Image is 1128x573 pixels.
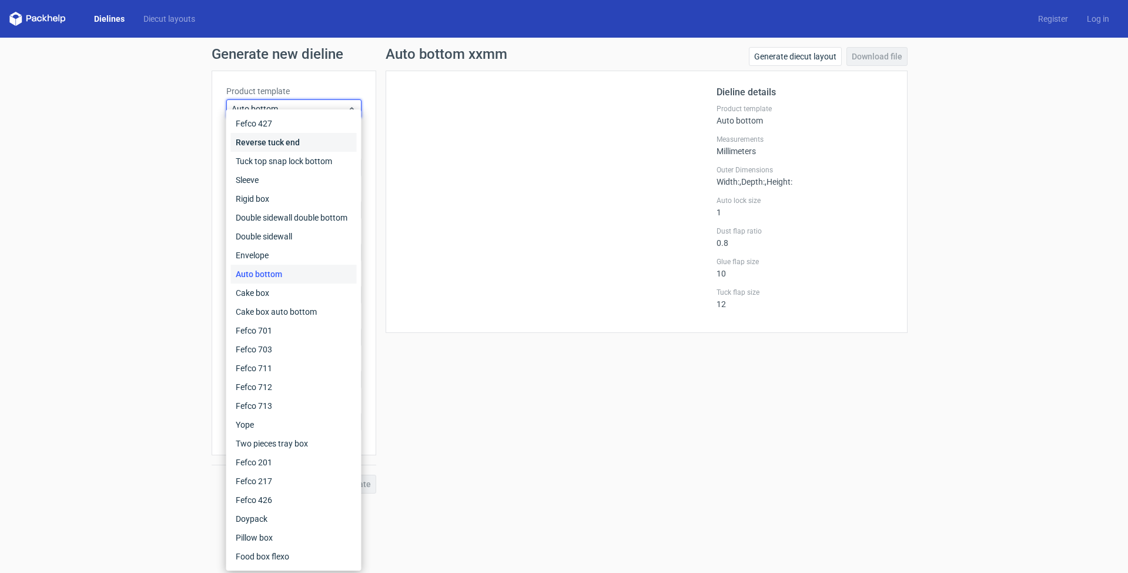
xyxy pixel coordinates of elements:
[231,208,357,227] div: Double sidewall double bottom
[717,104,893,114] label: Product template
[717,226,893,248] div: 0.8
[231,152,357,171] div: Tuck top snap lock bottom
[134,13,205,25] a: Diecut layouts
[717,196,893,217] div: 1
[231,528,357,547] div: Pillow box
[739,177,765,186] span: , Depth :
[231,434,357,453] div: Two pieces tray box
[231,472,357,491] div: Fefco 217
[231,284,357,302] div: Cake box
[212,47,917,61] h1: Generate new dieline
[717,177,739,186] span: Width :
[231,415,357,434] div: Yope
[231,246,357,265] div: Envelope
[231,397,357,415] div: Fefco 713
[231,359,357,378] div: Fefco 711
[231,491,357,509] div: Fefco 426
[231,340,357,359] div: Fefco 703
[717,226,893,236] label: Dust flap ratio
[749,47,842,66] a: Generate diecut layout
[717,257,893,278] div: 10
[231,509,357,528] div: Doypack
[231,265,357,284] div: Auto bottom
[717,165,893,175] label: Outer Dimensions
[231,321,357,340] div: Fefco 701
[717,135,893,144] label: Measurements
[85,13,134,25] a: Dielines
[231,114,357,133] div: Fefco 427
[231,171,357,189] div: Sleeve
[717,135,893,156] div: Millimeters
[231,302,357,321] div: Cake box auto bottom
[1029,13,1077,25] a: Register
[231,189,357,208] div: Rigid box
[231,453,357,472] div: Fefco 201
[386,47,507,61] h1: Auto bottom xxmm
[1077,13,1119,25] a: Log in
[717,85,893,99] h2: Dieline details
[231,378,357,397] div: Fefco 712
[765,177,792,186] span: , Height :
[231,547,357,566] div: Food box flexo
[717,104,893,125] div: Auto bottom
[717,196,893,205] label: Auto lock size
[231,133,357,152] div: Reverse tuck end
[231,227,357,246] div: Double sidewall
[232,103,347,115] span: Auto bottom
[717,257,893,266] label: Glue flap size
[717,288,893,297] label: Tuck flap size
[717,288,893,309] div: 12
[226,85,362,97] label: Product template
